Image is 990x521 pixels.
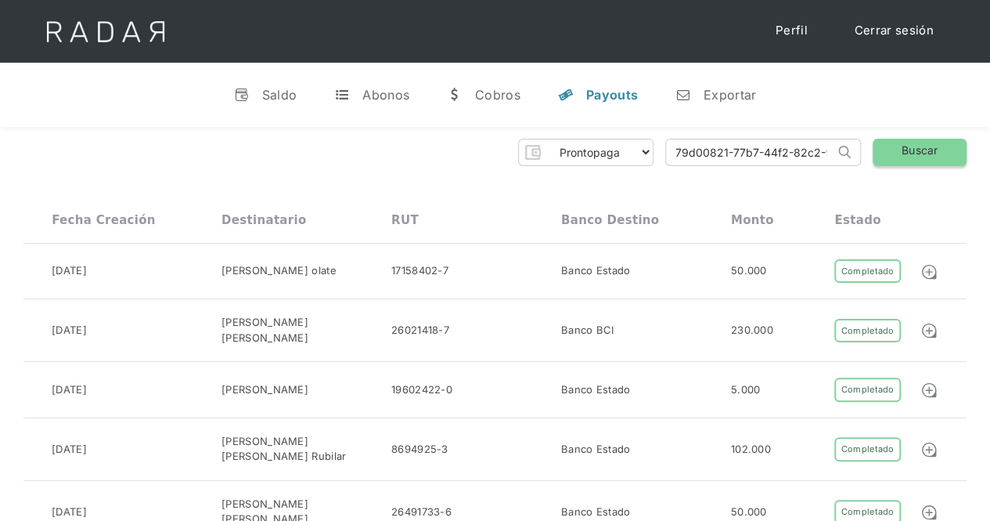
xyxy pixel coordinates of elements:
div: Banco Estado [561,505,631,520]
div: 26491733-6 [391,505,452,520]
div: Banco destino [561,213,659,227]
div: Completado [834,259,900,284]
div: Banco Estado [561,263,631,279]
div: [PERSON_NAME] olate [221,263,337,279]
div: Destinatario [221,213,306,227]
img: Detalle [920,263,938,280]
div: [DATE] [52,263,87,279]
div: Exportar [704,87,756,103]
img: Detalle [920,382,938,399]
div: [PERSON_NAME] [221,382,308,398]
img: Detalle [920,441,938,458]
form: Form [518,139,653,166]
div: 8694925-3 [391,442,448,458]
div: [PERSON_NAME] [PERSON_NAME] Rubilar [221,434,391,465]
a: Perfil [760,16,823,46]
div: [DATE] [52,323,87,338]
div: Completado [834,319,900,343]
div: n [675,87,691,103]
div: Cobros [475,87,520,103]
div: y [558,87,574,103]
div: t [334,87,350,103]
div: 50.000 [731,263,767,279]
div: 17158402-7 [391,263,448,279]
div: Fecha creación [52,213,156,227]
div: Completado [834,378,900,402]
div: Saldo [262,87,297,103]
div: Completado [834,437,900,461]
div: Abonos [362,87,409,103]
img: Detalle [920,322,938,339]
img: Detalle [920,504,938,521]
div: Monto [731,213,774,227]
div: 230.000 [731,323,773,338]
div: 5.000 [731,382,761,398]
input: Busca por ID [666,139,834,165]
div: Banco Estado [561,382,631,398]
div: [DATE] [52,442,87,458]
a: Cerrar sesión [839,16,949,46]
div: Estado [834,213,880,227]
div: 102.000 [731,442,771,458]
div: 26021418-7 [391,323,449,338]
div: [DATE] [52,505,87,520]
div: w [447,87,463,103]
a: Buscar [873,139,967,166]
div: Banco Estado [561,442,631,458]
div: Payouts [586,87,638,103]
div: 19602422-0 [391,382,452,398]
div: v [234,87,250,103]
div: [DATE] [52,382,87,398]
div: [PERSON_NAME] [PERSON_NAME] [221,315,391,346]
div: RUT [391,213,419,227]
div: Banco BCI [561,323,614,338]
div: 50.000 [731,505,767,520]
